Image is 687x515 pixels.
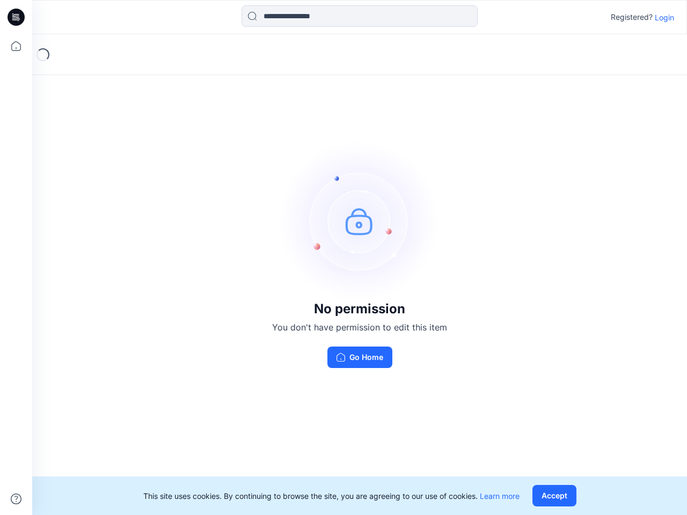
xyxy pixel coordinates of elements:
[611,11,653,24] p: Registered?
[532,485,576,506] button: Accept
[327,347,392,368] button: Go Home
[279,141,440,301] img: no-perm.svg
[143,490,520,502] p: This site uses cookies. By continuing to browse the site, you are agreeing to our use of cookies.
[272,321,447,334] p: You don't have permission to edit this item
[480,491,520,501] a: Learn more
[655,12,674,23] p: Login
[272,301,447,317] h3: No permission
